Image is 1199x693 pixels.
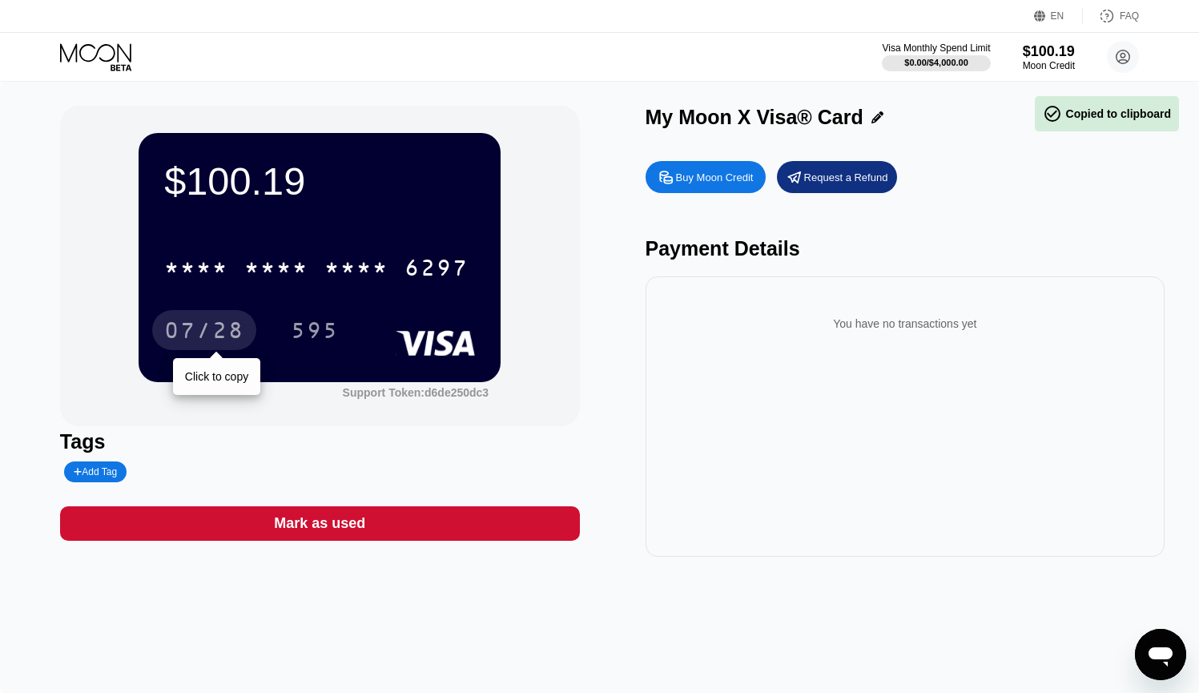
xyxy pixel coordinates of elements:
[152,310,256,350] div: 07/28
[658,301,1153,346] div: You have no transactions yet
[274,514,365,533] div: Mark as used
[1023,43,1075,60] div: $100.19
[646,106,863,129] div: My Moon X Visa® Card
[64,461,127,482] div: Add Tag
[1023,43,1075,71] div: $100.19Moon Credit
[291,320,339,345] div: 595
[804,171,888,184] div: Request a Refund
[646,237,1165,260] div: Payment Details
[1083,8,1139,24] div: FAQ
[164,159,475,203] div: $100.19
[1034,8,1083,24] div: EN
[904,58,968,67] div: $0.00 / $4,000.00
[60,506,580,541] div: Mark as used
[343,386,489,399] div: Support Token: d6de250dc3
[279,310,351,350] div: 595
[777,161,897,193] div: Request a Refund
[1043,104,1062,123] span: 
[185,370,248,383] div: Click to copy
[882,42,990,54] div: Visa Monthly Spend Limit
[1135,629,1186,680] iframe: Button to launch messaging window
[343,386,489,399] div: Support Token:d6de250dc3
[164,320,244,345] div: 07/28
[646,161,766,193] div: Buy Moon Credit
[404,257,469,283] div: 6297
[676,171,754,184] div: Buy Moon Credit
[1023,60,1075,71] div: Moon Credit
[1051,10,1064,22] div: EN
[882,42,990,71] div: Visa Monthly Spend Limit$0.00/$4,000.00
[1120,10,1139,22] div: FAQ
[60,430,580,453] div: Tags
[74,466,117,477] div: Add Tag
[1043,104,1171,123] div: Copied to clipboard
